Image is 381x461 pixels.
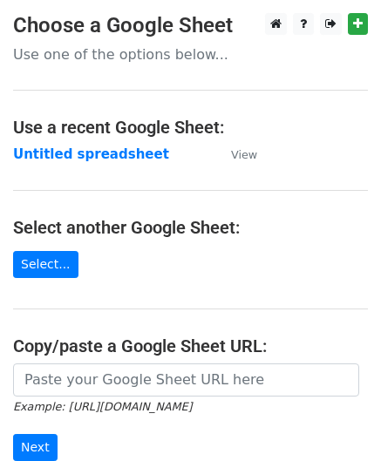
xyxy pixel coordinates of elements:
h3: Choose a Google Sheet [13,13,368,38]
p: Use one of the options below... [13,45,368,64]
small: View [231,148,257,161]
input: Next [13,434,58,461]
a: View [214,146,257,162]
h4: Select another Google Sheet: [13,217,368,238]
a: Untitled spreadsheet [13,146,169,162]
small: Example: [URL][DOMAIN_NAME] [13,400,192,413]
a: Select... [13,251,78,278]
input: Paste your Google Sheet URL here [13,363,359,397]
h4: Use a recent Google Sheet: [13,117,368,138]
h4: Copy/paste a Google Sheet URL: [13,336,368,356]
